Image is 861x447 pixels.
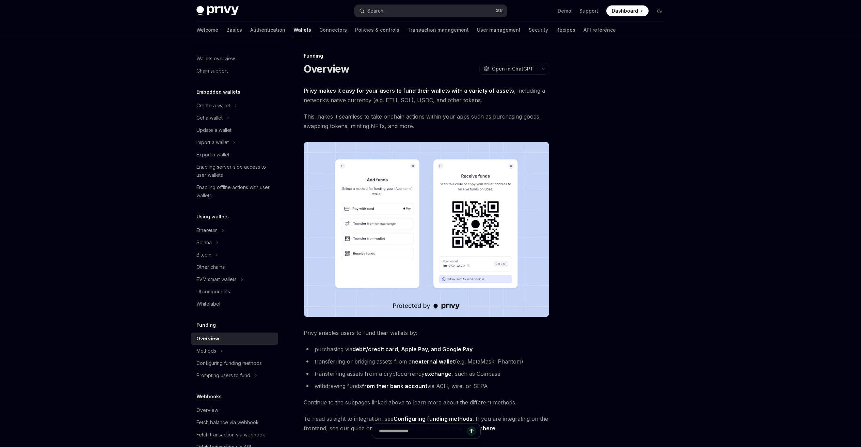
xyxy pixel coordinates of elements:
[304,52,549,59] div: Funding
[355,22,399,38] a: Policies & controls
[304,112,549,131] span: This makes it seamless to take onchain actions within your apps such as purchasing goods, swappin...
[196,347,216,355] div: Methods
[196,151,229,159] div: Export a wallet
[196,335,219,343] div: Overview
[584,22,616,38] a: API reference
[191,286,278,298] a: UI components
[196,275,237,283] div: EVM smart wallets
[196,22,218,38] a: Welcome
[304,63,350,75] h1: Overview
[304,398,549,407] span: Continue to the subpages linked above to learn more about the different methods.
[196,88,240,96] h5: Embedded wallets
[196,138,229,147] div: Import a wallet
[415,358,455,365] a: external wallet
[191,161,278,181] a: Enabling server-side access to user wallets
[191,261,278,273] a: Other chains
[191,416,278,429] a: Fetch balance via webhook
[319,22,347,38] a: Connectors
[191,149,278,161] a: Export a wallet
[196,371,250,380] div: Prompting users to fund
[226,22,242,38] a: Basics
[477,22,521,38] a: User management
[196,251,211,259] div: Bitcoin
[529,22,548,38] a: Security
[196,55,235,63] div: Wallets overview
[196,6,239,16] img: dark logo
[304,344,549,354] li: purchasing via
[196,288,230,296] div: UI components
[196,238,212,247] div: Solana
[191,404,278,416] a: Overview
[191,181,278,202] a: Enabling offline actions with user wallets
[196,67,228,75] div: Chain support
[196,263,225,271] div: Other chains
[304,414,549,433] span: To head straight to integration, see . If you are integrating on the frontend, see our guide on h...
[304,369,549,379] li: transferring assets from a cryptocurrency , such as Coinbase
[304,86,549,105] span: , including a network’s native currency (e.g. ETH, SOL), USDC, and other tokens.
[196,418,259,427] div: Fetch balance via webhook
[367,7,386,15] div: Search...
[558,7,571,14] a: Demo
[479,63,538,75] button: Open in ChatGPT
[304,357,549,366] li: transferring or bridging assets from an (e.g. MetaMask, Phantom)
[606,5,649,16] a: Dashboard
[408,22,469,38] a: Transaction management
[191,52,278,65] a: Wallets overview
[196,114,223,122] div: Get a wallet
[196,359,262,367] div: Configuring funding methods
[191,333,278,345] a: Overview
[250,22,285,38] a: Authentication
[362,383,427,390] a: from their bank account
[196,163,274,179] div: Enabling server-side access to user wallets
[492,65,533,72] span: Open in ChatGPT
[352,346,473,353] a: debit/credit card, Apple Pay, and Google Pay
[191,298,278,310] a: Whitelabel
[191,124,278,136] a: Update a wallet
[196,431,265,439] div: Fetch transaction via webhook
[196,406,218,414] div: Overview
[196,321,216,329] h5: Funding
[191,429,278,441] a: Fetch transaction via webhook
[654,5,665,16] button: Toggle dark mode
[196,392,222,401] h5: Webhooks
[293,22,311,38] a: Wallets
[196,226,218,234] div: Ethereum
[556,22,575,38] a: Recipes
[191,65,278,77] a: Chain support
[496,8,503,14] span: ⌘ K
[304,142,549,317] img: images/Funding.png
[467,426,476,436] button: Send message
[612,7,638,14] span: Dashboard
[352,346,473,353] strong: debit/credit card, Apple Pay, and Google Pay
[304,328,549,338] span: Privy enables users to fund their wallets by:
[196,102,230,110] div: Create a wallet
[191,357,278,369] a: Configuring funding methods
[579,7,598,14] a: Support
[196,300,220,308] div: Whitelabel
[196,183,274,200] div: Enabling offline actions with user wallets
[196,126,232,134] div: Update a wallet
[304,87,514,94] strong: Privy makes it easy for your users to fund their wallets with a variety of assets
[304,381,549,391] li: withdrawing funds via ACH, wire, or SEPA
[354,5,507,17] button: Search...⌘K
[394,415,473,422] a: Configuring funding methods
[196,213,229,221] h5: Using wallets
[425,370,451,377] a: exchange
